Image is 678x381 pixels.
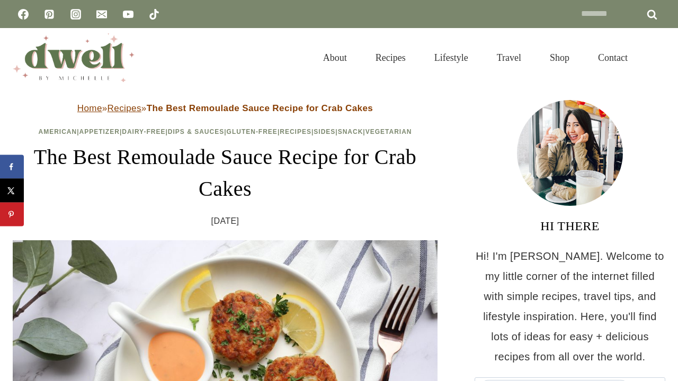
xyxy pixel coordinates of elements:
a: Pinterest [39,4,60,25]
span: | | | | | | | | [39,128,412,135]
a: Contact [584,39,642,76]
a: Home [77,103,102,113]
a: Recipes [280,128,311,135]
a: Shop [536,39,584,76]
h1: The Best Remoulade Sauce Recipe for Crab Cakes [13,141,438,205]
a: Facebook [13,4,34,25]
button: View Search Form [647,49,665,67]
a: Dips & Sauces [168,128,224,135]
p: Hi! I'm [PERSON_NAME]. Welcome to my little corner of the internet filled with simple recipes, tr... [475,246,665,367]
a: American [39,128,77,135]
span: » » [77,103,373,113]
a: Travel [483,39,536,76]
a: Sides [314,128,335,135]
a: Dairy-Free [122,128,165,135]
time: [DATE] [211,213,239,229]
a: Instagram [65,4,86,25]
a: Snack [338,128,363,135]
img: DWELL by michelle [13,33,135,82]
a: Recipes [108,103,141,113]
h3: HI THERE [475,216,665,235]
a: Vegetarian [365,128,412,135]
strong: The Best Remoulade Sauce Recipe for Crab Cakes [147,103,373,113]
a: Appetizer [79,128,120,135]
a: Lifestyle [420,39,483,76]
nav: Primary Navigation [309,39,642,76]
a: Email [91,4,112,25]
a: YouTube [118,4,139,25]
a: Recipes [361,39,420,76]
a: About [309,39,361,76]
a: Gluten-Free [227,128,278,135]
a: TikTok [144,4,165,25]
